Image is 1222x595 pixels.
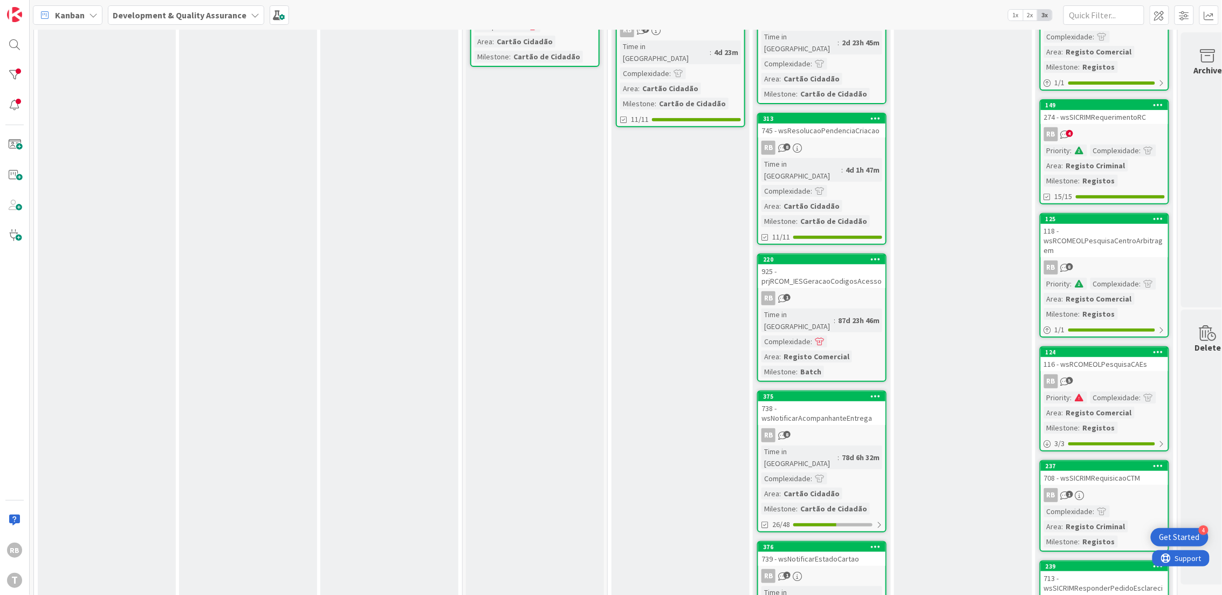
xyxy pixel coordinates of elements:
div: RB [758,141,885,155]
div: 237 [1041,461,1168,471]
a: 375738 - wsNotificarAcompanhanteEntregaRBTime in [GEOGRAPHIC_DATA]:78d 6h 32mComplexidade:Area:Ca... [757,391,887,532]
span: 8 [784,143,791,151]
div: RB [758,428,885,442]
span: 1 [784,572,791,579]
span: 8 [1066,263,1073,270]
span: : [1079,61,1080,73]
div: RB [1041,261,1168,275]
div: 4d 23m [711,46,741,58]
div: 738 - wsNotificarAcompanhanteEntrega [758,401,885,425]
div: Cartão Cidadão [640,83,701,94]
span: : [811,185,812,197]
div: 239 [1041,562,1168,571]
div: Registo Comercial [1063,46,1135,58]
div: Complexidade [1044,505,1093,517]
span: Support [23,2,49,15]
div: 78d 6h 32m [839,452,882,463]
div: Registos [1080,536,1118,548]
div: RB [1044,127,1058,141]
div: Registo Comercial [781,351,852,363]
div: 708 - wsSICRIMRequisicaoCTM [1041,471,1168,485]
div: Milestone [761,503,796,515]
div: 1/1 [1041,76,1168,90]
div: Area [475,36,492,47]
div: Area [620,83,638,94]
div: Cartão de Cidadão [798,215,870,227]
div: 739 - wsNotificarEstadoCartao [758,552,885,566]
div: Get Started [1159,532,1200,543]
div: Area [761,488,779,500]
div: Cartão de Cidadão [798,88,870,100]
div: 376 [758,542,885,552]
div: Area [1044,293,1062,305]
div: 2d 23h 45m [839,37,882,49]
span: : [811,58,812,70]
div: Area [1044,160,1062,172]
div: Complexidade [761,185,811,197]
span: 3 / 3 [1055,438,1065,449]
div: Time in [GEOGRAPHIC_DATA] [620,40,710,64]
div: Complexidade [761,473,811,484]
div: RB [1044,261,1058,275]
div: RB [1041,374,1168,388]
span: : [1062,160,1063,172]
div: Time in [GEOGRAPHIC_DATA] [761,309,834,332]
div: 3/3 [1041,437,1168,450]
div: Complexidade [761,58,811,70]
span: : [779,351,781,363]
div: 149 [1046,101,1168,109]
div: 116 - wsRCOMEOLPesquisaCAEs [1041,357,1168,371]
div: Area [761,73,779,85]
span: : [841,164,843,176]
div: RB [758,569,885,583]
span: : [1079,422,1080,434]
div: Area [761,351,779,363]
a: 124116 - wsRCOMEOLPesquisaCAEsRBPriority:Complexidade:Area:Registo ComercialMilestone:Registos3/3 [1040,346,1169,452]
div: Milestone [620,98,655,110]
div: Cartão Cidadão [781,488,842,500]
span: : [1079,308,1080,320]
span: : [655,98,656,110]
span: 1 [784,294,791,301]
span: : [837,37,839,49]
div: 376739 - wsNotificarEstadoCartao [758,542,885,566]
div: Cartão Cidadão [781,73,842,85]
a: 237708 - wsSICRIMRequisicaoCTMRBComplexidade:Area:Registo CriminalMilestone:Registos [1040,460,1169,552]
span: : [1079,175,1080,187]
span: 4 [1066,130,1073,137]
span: : [796,88,798,100]
div: Registos [1080,422,1118,434]
div: 375738 - wsNotificarAcompanhanteEntrega [758,392,885,425]
div: 220 [763,256,885,263]
span: : [834,314,835,326]
span: : [779,73,781,85]
div: Milestone [761,88,796,100]
div: RB [1041,488,1168,502]
div: 745 - wsResolucaoPendenciaCriacao [758,124,885,138]
div: 149274 - wsSICRIMRequerimentoRC [1041,100,1168,124]
div: Registo Comercial [1063,293,1135,305]
span: : [779,488,781,500]
span: 1 / 1 [1055,77,1065,88]
span: : [796,215,798,227]
div: Registo Criminal [1063,521,1128,532]
div: 220 [758,255,885,264]
div: 124 [1046,348,1168,356]
span: 11/11 [772,231,790,243]
div: Cartão de Cidadão [511,51,583,63]
div: RB [620,23,634,37]
a: 149274 - wsSICRIMRequerimentoRCRBPriority:Complexidade:Area:Registo CriminalMilestone:Registos15/15 [1040,99,1169,204]
div: 375 [758,392,885,401]
span: : [1062,293,1063,305]
span: : [1139,145,1141,156]
div: Priority [1044,145,1070,156]
span: 1 [1066,491,1073,498]
div: Registos [1080,61,1118,73]
span: 11/11 [631,114,649,125]
span: 15/15 [1055,191,1073,202]
div: 87d 23h 46m [835,314,882,326]
div: T [7,573,22,588]
div: Delete [1195,341,1221,354]
span: : [1093,31,1095,43]
div: Area [1044,407,1062,419]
